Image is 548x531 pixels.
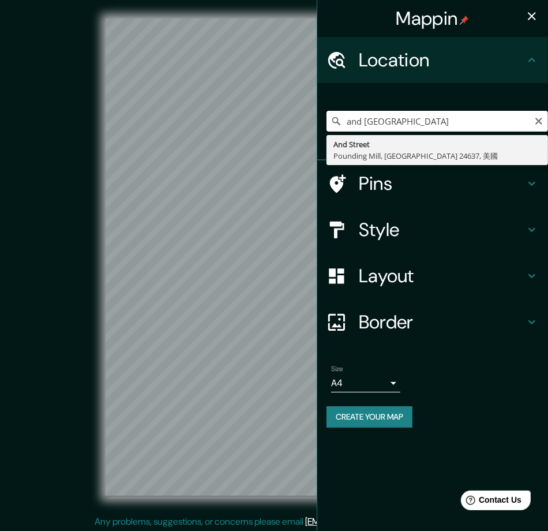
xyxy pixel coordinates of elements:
label: Size [331,364,343,374]
div: And Street [333,139,541,150]
div: Pins [317,160,548,207]
div: Border [317,299,548,345]
h4: Layout [359,264,525,287]
button: Create your map [326,406,412,428]
div: Location [317,37,548,83]
img: pin-icon.png [460,16,469,25]
h4: Pins [359,172,525,195]
h4: Location [359,48,525,72]
div: Pounding Mill, [GEOGRAPHIC_DATA] 24637, 美國 [333,150,541,162]
a: [EMAIL_ADDRESS][DOMAIN_NAME] [305,515,448,528]
iframe: Help widget launcher [445,486,535,518]
div: A4 [331,374,400,392]
p: Any problems, suggestions, or concerns please email . [95,515,449,529]
button: Clear [534,115,543,126]
h4: Style [359,218,525,241]
input: Pick your city or area [326,111,548,132]
h4: Mappin [396,7,470,30]
h4: Border [359,311,525,334]
canvas: Map [106,18,443,496]
div: Style [317,207,548,253]
div: Layout [317,253,548,299]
